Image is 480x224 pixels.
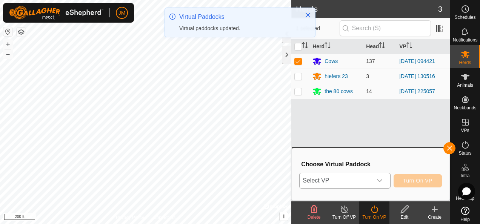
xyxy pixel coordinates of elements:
div: Edit [389,214,420,221]
p-sorticon: Activate to sort [379,43,385,49]
p-sorticon: Activate to sort [406,43,412,49]
button: i [280,212,288,221]
button: – [3,49,12,58]
span: JM [118,9,126,17]
th: Herd [309,39,363,54]
span: Notifications [453,38,477,42]
h2: Herds [296,5,438,14]
span: 3 [366,73,369,79]
span: Animals [457,83,473,87]
div: Turn Off VP [329,214,359,221]
span: 1 selected [296,25,339,32]
button: Reset Map [3,27,12,36]
img: Gallagher Logo [9,6,103,20]
a: [DATE] 130516 [399,73,435,79]
span: Herds [459,60,471,65]
a: Contact Us [153,214,175,221]
h3: Choose Virtual Paddock [301,161,442,168]
span: Infra [460,173,469,178]
a: Privacy Policy [116,214,144,221]
a: [DATE] 094421 [399,58,435,64]
th: VP [396,39,450,54]
span: 14 [366,88,372,94]
span: VPs [461,128,469,133]
span: Delete [308,215,321,220]
div: Turn On VP [359,214,389,221]
span: Select VP [300,173,372,188]
button: + [3,40,12,49]
div: dropdown trigger [372,173,387,188]
span: Turn On VP [403,178,432,184]
span: Heatmap [456,196,474,201]
span: 3 [438,3,442,15]
span: i [283,213,285,219]
span: Help [460,217,470,222]
th: Head [363,39,396,54]
p-sorticon: Activate to sort [325,43,331,49]
div: hiefers 23 [325,72,348,80]
p-sorticon: Activate to sort [302,43,308,49]
div: Cows [325,57,338,65]
span: 137 [366,58,375,64]
span: Neckbands [454,106,476,110]
button: Turn On VP [394,174,442,187]
input: Search (S) [340,20,431,36]
div: Create [420,214,450,221]
div: Virtual paddocks updated. [179,25,297,32]
div: the 80 cows [325,87,353,95]
button: Map Layers [17,28,26,37]
span: Schedules [454,15,475,20]
button: Close [303,10,313,20]
span: Status [458,151,471,155]
a: [DATE] 225057 [399,88,435,94]
div: Virtual Paddocks [179,12,297,21]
